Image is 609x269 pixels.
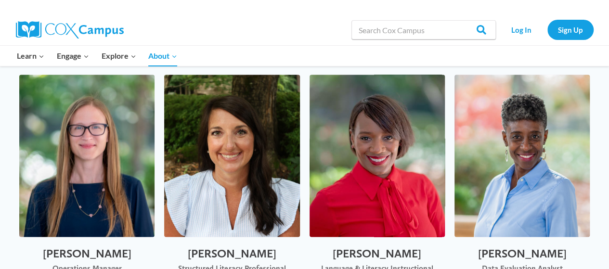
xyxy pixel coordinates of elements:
button: Child menu of Learn [11,46,51,66]
nav: Secondary Navigation [501,20,594,39]
a: Log In [501,20,543,39]
a: Sign Up [547,20,594,39]
button: Child menu of Explore [95,46,143,66]
h2: [PERSON_NAME] [174,246,290,260]
img: Cox Campus [16,21,124,38]
button: Child menu of About [142,46,183,66]
h2: [PERSON_NAME] [29,246,145,260]
nav: Primary Navigation [11,46,183,66]
h2: [PERSON_NAME] [319,246,435,260]
h2: [PERSON_NAME] [464,246,580,260]
button: Child menu of Engage [51,46,95,66]
input: Search Cox Campus [351,20,496,39]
